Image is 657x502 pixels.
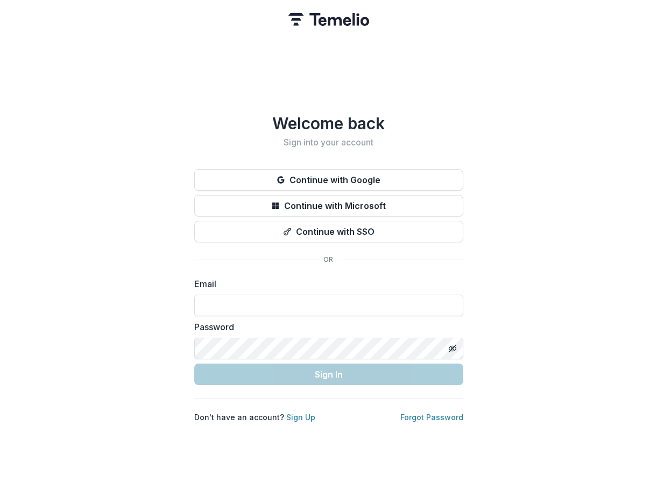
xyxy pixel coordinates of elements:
[288,13,369,26] img: Temelio
[194,195,463,217] button: Continue with Microsoft
[286,413,315,422] a: Sign Up
[194,169,463,191] button: Continue with Google
[400,413,463,422] a: Forgot Password
[194,114,463,133] h1: Welcome back
[444,340,461,357] button: Toggle password visibility
[194,137,463,148] h2: Sign into your account
[194,221,463,242] button: Continue with SSO
[194,364,463,385] button: Sign In
[194,320,457,333] label: Password
[194,412,315,423] p: Don't have an account?
[194,277,457,290] label: Email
